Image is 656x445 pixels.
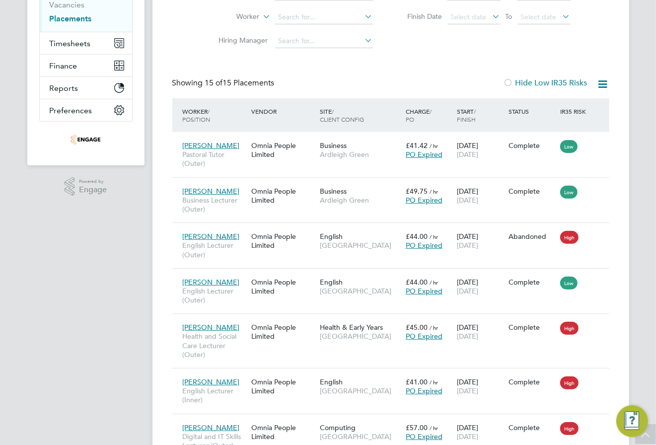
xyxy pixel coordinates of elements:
[558,102,592,120] div: IR35 Risk
[320,432,401,441] span: [GEOGRAPHIC_DATA]
[249,182,317,210] div: Omnia People Limited
[203,12,260,22] label: Worker
[451,12,487,21] span: Select date
[183,287,246,304] span: English Lecturer (Outer)
[457,432,478,441] span: [DATE]
[320,141,347,150] span: Business
[506,102,558,120] div: Status
[406,232,428,241] span: £44.00
[457,150,478,159] span: [DATE]
[560,140,578,153] span: Low
[317,102,403,128] div: Site
[249,227,317,255] div: Omnia People Limited
[320,278,343,287] span: English
[509,141,555,150] div: Complete
[406,323,428,332] span: £45.00
[430,142,438,149] span: / hr
[430,378,438,386] span: / hr
[183,323,240,332] span: [PERSON_NAME]
[180,272,609,281] a: [PERSON_NAME]English Lecturer (Outer)Omnia People LimitedEnglish[GEOGRAPHIC_DATA]£44.00 / hrPO Ex...
[320,323,383,332] span: Health & Early Years
[183,332,246,359] span: Health and Social Care Lecturer (Outer)
[183,423,240,432] span: [PERSON_NAME]
[50,39,91,48] span: Timesheets
[560,186,578,199] span: Low
[320,386,401,395] span: [GEOGRAPHIC_DATA]
[320,423,356,432] span: Computing
[320,150,401,159] span: Ardleigh Green
[180,226,609,235] a: [PERSON_NAME]English Lecturer (Outer)Omnia People LimitedEnglish[GEOGRAPHIC_DATA]£44.00 / hrPO Ex...
[454,136,506,164] div: [DATE]
[457,107,476,123] span: / Finish
[406,432,442,441] span: PO Expired
[249,136,317,164] div: Omnia People Limited
[79,186,107,194] span: Engage
[509,323,555,332] div: Complete
[560,422,579,435] span: High
[560,277,578,290] span: Low
[406,141,428,150] span: £41.42
[406,107,432,123] span: / PO
[65,177,107,196] a: Powered byEngage
[249,102,317,120] div: Vendor
[430,324,438,331] span: / hr
[403,102,455,128] div: Charge
[275,10,373,24] input: Search for...
[430,188,438,195] span: / hr
[560,322,579,335] span: High
[503,10,515,23] span: To
[172,78,277,88] div: Showing
[454,182,506,210] div: [DATE]
[509,377,555,386] div: Complete
[211,36,268,45] label: Hiring Manager
[406,386,442,395] span: PO Expired
[521,12,557,21] span: Select date
[406,287,442,296] span: PO Expired
[406,241,442,250] span: PO Expired
[183,377,240,386] span: [PERSON_NAME]
[40,32,132,54] button: Timesheets
[406,377,428,386] span: £41.00
[180,136,609,144] a: [PERSON_NAME]Pastoral Tutor (Outer)Omnia People LimitedBusinessArdleigh Green£41.42 / hrPO Expire...
[249,372,317,400] div: Omnia People Limited
[50,83,78,93] span: Reports
[398,12,442,21] label: Finish Date
[50,61,77,71] span: Finance
[50,14,92,23] a: Placements
[457,332,478,341] span: [DATE]
[50,106,92,115] span: Preferences
[454,227,506,255] div: [DATE]
[39,132,133,148] a: Go to home page
[509,423,555,432] div: Complete
[40,99,132,121] button: Preferences
[183,386,246,404] span: English Lecturer (Inner)
[457,287,478,296] span: [DATE]
[320,377,343,386] span: English
[454,318,506,346] div: [DATE]
[430,424,438,432] span: / hr
[180,372,609,380] a: [PERSON_NAME]English Lecturer (Inner)Omnia People LimitedEnglish[GEOGRAPHIC_DATA]£41.00 / hrPO Ex...
[205,78,223,88] span: 15 of
[430,279,438,286] span: / hr
[183,196,246,214] span: Business Lecturer (Outer)
[320,241,401,250] span: [GEOGRAPHIC_DATA]
[205,78,275,88] span: 15 Placements
[183,241,246,259] span: English Lecturer (Outer)
[406,278,428,287] span: £44.00
[430,233,438,240] span: / hr
[509,232,555,241] div: Abandoned
[183,278,240,287] span: [PERSON_NAME]
[320,332,401,341] span: [GEOGRAPHIC_DATA]
[560,376,579,389] span: High
[180,418,609,426] a: [PERSON_NAME]Digital and IT Skills Lecturer (Outer)Omnia People LimitedComputing[GEOGRAPHIC_DATA]...
[320,107,364,123] span: / Client Config
[320,187,347,196] span: Business
[616,405,648,437] button: Engage Resource Center
[457,241,478,250] span: [DATE]
[406,150,442,159] span: PO Expired
[275,34,373,48] input: Search for...
[183,232,240,241] span: [PERSON_NAME]
[183,107,211,123] span: / Position
[406,187,428,196] span: £49.75
[183,150,246,168] span: Pastoral Tutor (Outer)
